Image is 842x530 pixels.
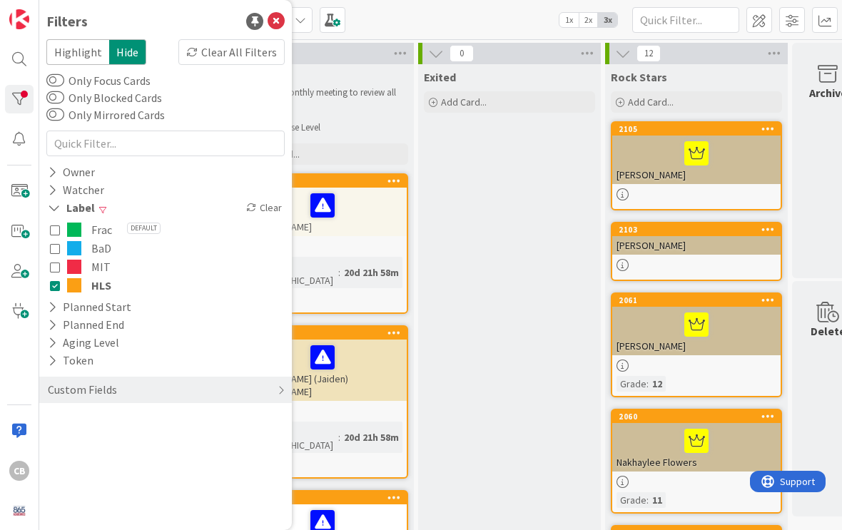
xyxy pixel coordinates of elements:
[579,13,598,27] span: 2x
[450,45,474,62] span: 0
[238,188,407,236] div: [PERSON_NAME]
[50,276,281,295] button: HLS
[254,122,406,133] li: Increase Level
[46,91,64,105] button: Only Blocked Cards
[46,298,133,316] div: Planned Start
[109,39,146,65] span: Hide
[338,429,340,445] span: :
[238,175,407,236] div: 2050[PERSON_NAME]
[254,111,406,122] li: Exit
[238,491,407,504] div: 2051
[632,7,739,33] input: Quick Filter...
[46,199,96,217] div: Label
[46,89,162,106] label: Only Blocked Cards
[46,131,285,156] input: Quick Filter...
[441,96,487,108] span: Add Card...
[9,501,29,521] img: avatar
[91,258,111,276] span: MIT
[646,376,649,392] span: :
[619,295,781,305] div: 2061
[612,136,781,184] div: [PERSON_NAME]
[617,492,646,508] div: Grade
[612,123,781,136] div: 2105
[612,307,781,355] div: [PERSON_NAME]
[46,352,95,370] div: Token
[91,239,111,258] span: BaD
[649,492,666,508] div: 11
[619,225,781,235] div: 2103
[340,265,402,280] div: 20d 21h 58m
[612,423,781,472] div: Nakhaylee Flowers
[50,258,281,276] button: MIT
[243,199,285,217] div: Clear
[240,87,405,111] p: Met at our monthly meeting to review all interventions
[46,39,109,65] span: Highlight
[612,223,781,255] div: 2103[PERSON_NAME]
[46,106,165,123] label: Only Mirrored Cards
[46,163,96,181] div: Owner
[46,334,121,352] div: Aging Level
[619,124,781,134] div: 2105
[619,412,781,422] div: 2060
[30,2,65,19] span: Support
[238,327,407,340] div: 2048
[612,123,781,184] div: 2105[PERSON_NAME]
[91,220,112,239] span: Frac
[9,9,29,29] img: Visit kanbanzone.com
[245,176,407,186] div: 2050
[617,376,646,392] div: Grade
[245,493,407,503] div: 2051
[127,223,161,234] span: Default
[46,181,106,199] div: Watcher
[178,39,285,65] div: Clear All Filters
[46,108,64,122] button: Only Mirrored Cards
[612,236,781,255] div: [PERSON_NAME]
[611,70,667,84] span: Rock Stars
[559,13,579,27] span: 1x
[612,223,781,236] div: 2103
[338,265,340,280] span: :
[46,11,88,32] div: Filters
[245,328,407,338] div: 2048
[50,220,281,239] button: FracDefault
[612,410,781,472] div: 2060Nakhaylee Flowers
[91,276,111,295] span: HLS
[628,96,674,108] span: Add Card...
[238,175,407,188] div: 2050
[636,45,661,62] span: 12
[612,294,781,307] div: 2061
[612,294,781,355] div: 2061[PERSON_NAME]
[424,70,456,84] span: Exited
[598,13,617,27] span: 3x
[46,73,64,88] button: Only Focus Cards
[646,492,649,508] span: :
[50,239,281,258] button: BaD
[649,376,666,392] div: 12
[238,327,407,401] div: 2048[PERSON_NAME] (Jaiden) [PERSON_NAME]
[46,316,126,334] div: Planned End
[46,72,151,89] label: Only Focus Cards
[340,429,402,445] div: 20d 21h 58m
[46,381,118,399] div: Custom Fields
[9,461,29,481] div: CB
[238,340,407,401] div: [PERSON_NAME] (Jaiden) [PERSON_NAME]
[612,410,781,423] div: 2060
